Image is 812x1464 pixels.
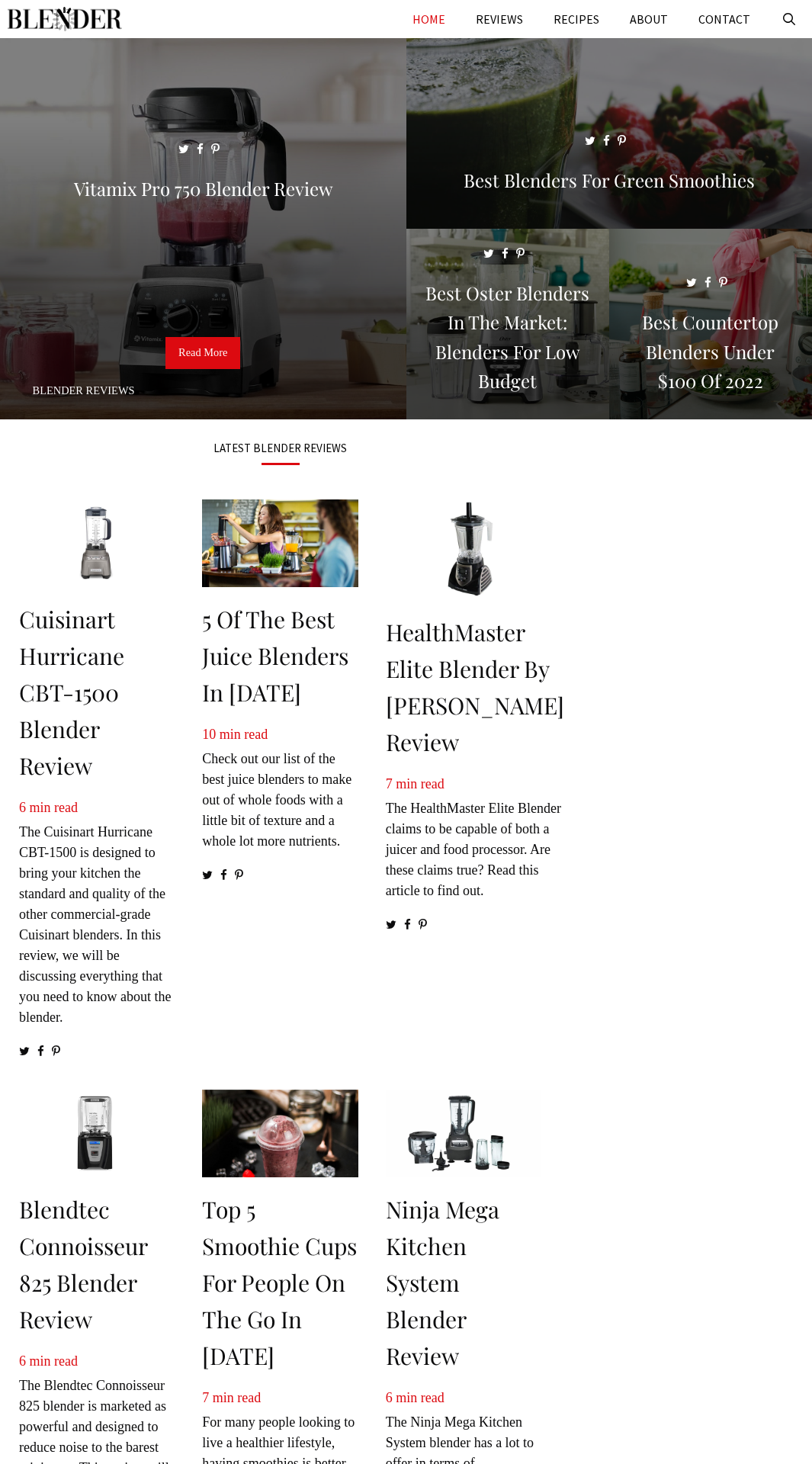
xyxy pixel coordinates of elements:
[202,1390,209,1405] span: 7
[396,1390,444,1405] span: min read
[165,337,240,369] a: Read More
[19,798,175,1028] p: The Cuisinart Hurricane CBT-1500 is designed to bring your kitchen the standard and quality of th...
[19,1353,26,1369] span: 6
[19,800,26,815] span: 6
[33,384,135,396] a: Blender Reviews
[386,617,564,757] a: HealthMaster Elite Blender By [PERSON_NAME] Review
[202,724,358,852] p: Check out our list of the best juice blenders to make out of whole foods with a little bit of tex...
[386,776,393,791] span: 7
[19,1090,175,1177] img: Blendtec Connoisseur 825 Blender Review
[202,604,348,708] a: 5 of the Best Juice Blenders in [DATE]
[202,1090,358,1177] img: Top 5 Smoothie Cups for People on the Go in 2022
[386,1090,541,1177] img: Ninja Mega Kitchen System Blender Review
[19,1194,148,1334] a: Blendtec Connoisseur 825 Blender Review
[386,1194,499,1371] a: Ninja Mega Kitchen System Blender Review
[202,1194,357,1371] a: Top 5 Smoothie Cups for People on the Go in [DATE]
[386,774,564,901] p: The HealthMaster Elite Blender claims to be capable of both a juicer and food processor. Are thes...
[396,776,444,791] span: min read
[30,800,78,815] span: min read
[213,1390,261,1405] span: min read
[30,1353,78,1369] span: min read
[19,442,541,454] h3: LATEST BLENDER REVIEWS
[386,1390,393,1405] span: 6
[19,604,124,781] a: Cuisinart Hurricane CBT-1500 Blender Review
[386,499,564,600] img: HealthMaster Elite Blender By Montel Williams Review
[19,499,175,587] img: Cuisinart Hurricane CBT-1500 Blender Review
[202,727,216,742] span: 10
[406,401,609,416] a: Best Oster Blenders in the Market: Blenders for Low Budget
[609,401,812,416] a: Best Countertop Blenders Under $100 of 2022
[202,499,358,587] img: 5 of the Best Juice Blenders in 2022
[220,727,268,742] span: min read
